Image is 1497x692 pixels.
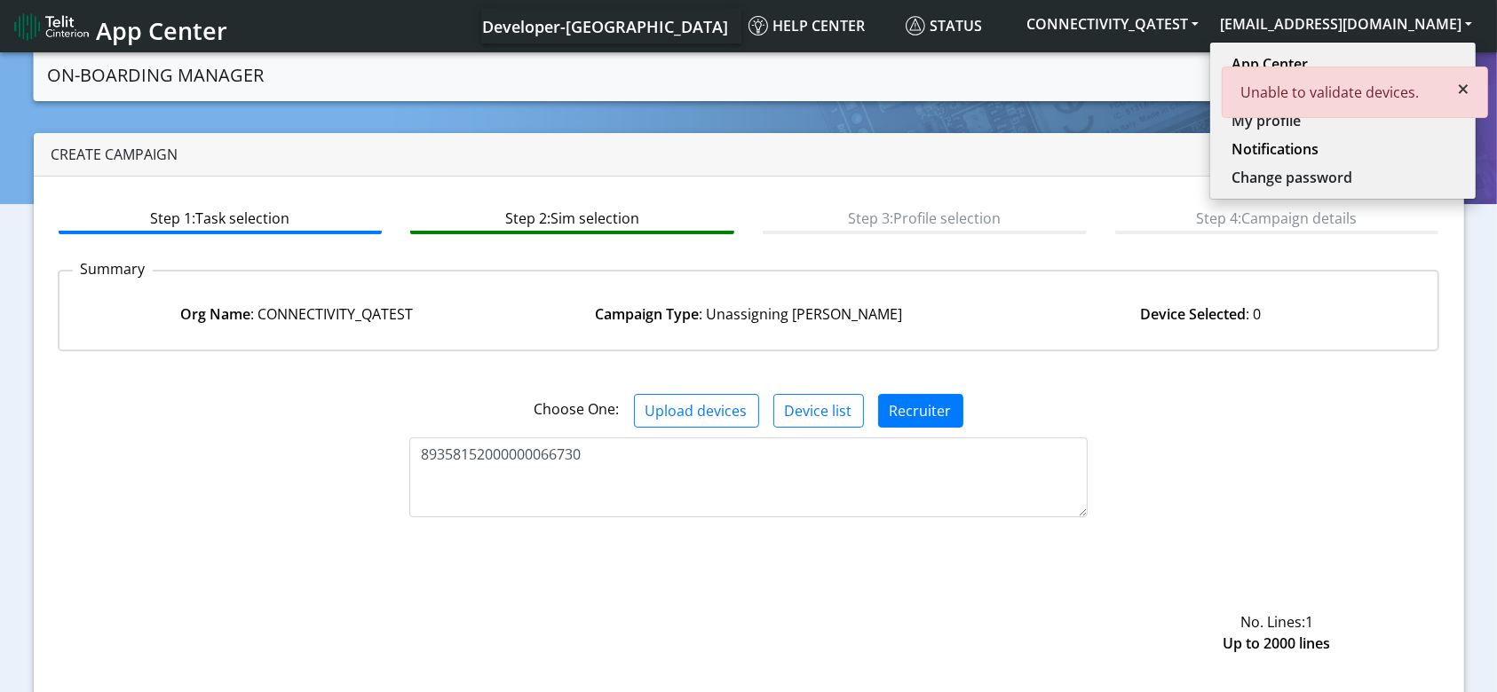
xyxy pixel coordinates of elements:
[634,394,759,428] button: Upload devices
[878,394,963,428] button: Recruiter
[1016,8,1209,40] button: CONNECTIVITY_QATEST
[482,16,728,37] span: Developer-[GEOGRAPHIC_DATA]
[1232,53,1454,75] a: App Center
[906,16,982,35] span: Status
[1240,82,1430,103] p: Unable to validate devices.
[1210,106,1476,135] button: My profile
[1210,163,1476,192] button: Change password
[1210,78,1476,106] button: Logout
[1210,135,1476,163] button: Notifications
[48,58,265,93] a: On-Boarding Manager
[1140,304,1246,324] strong: Device Selected
[180,304,250,324] strong: Org Name
[899,8,1016,43] a: Status
[773,394,864,428] button: Device list
[1101,633,1453,654] div: Up to 2000 lines
[14,12,89,41] img: logo-telit-cinterion-gw-new.png
[1115,201,1439,234] btn: Step 4: Campaign details
[1210,50,1476,78] button: App Center
[741,8,899,43] a: Help center
[1209,8,1483,40] button: [EMAIL_ADDRESS][DOMAIN_NAME]
[14,7,225,45] a: App Center
[410,201,734,234] btn: Step 2: Sim selection
[1439,67,1487,110] button: Close
[748,16,768,35] img: knowledge.svg
[34,133,1464,177] div: Create campaign
[906,16,925,35] img: status.svg
[70,303,522,325] div: : CONNECTIVITY_QATEST
[595,304,699,324] strong: Campaign Type
[481,8,727,43] a: Your current platform instance
[73,258,153,279] p: Summary
[59,201,383,234] btn: Step 1: Task selection
[1101,611,1453,633] div: No. Lines:
[1457,74,1469,103] span: ×
[1305,612,1313,632] span: 1
[96,14,227,47] span: App Center
[763,201,1087,234] btn: Step 3: Profile selection
[748,16,865,35] span: Help center
[522,303,974,325] div: : Unassigning [PERSON_NAME]
[535,399,620,419] span: Choose One:
[975,303,1427,325] div: : 0
[1232,138,1454,160] a: Notifications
